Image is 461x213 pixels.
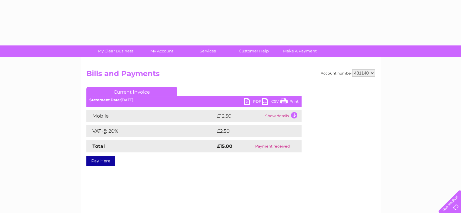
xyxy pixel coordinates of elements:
[86,69,375,81] h2: Bills and Payments
[86,156,115,166] a: Pay Here
[217,143,232,149] strong: £15.00
[86,87,177,96] a: Current Invoice
[275,45,325,57] a: Make A Payment
[229,45,279,57] a: Customer Help
[91,45,141,57] a: My Clear Business
[215,110,264,122] td: £12.50
[262,98,280,107] a: CSV
[137,45,187,57] a: My Account
[215,125,287,137] td: £2.50
[89,98,121,102] b: Statement Date:
[244,140,301,152] td: Payment received
[183,45,233,57] a: Services
[321,69,375,77] div: Account number
[244,98,262,107] a: PDF
[86,125,215,137] td: VAT @ 20%
[280,98,299,107] a: Print
[86,110,215,122] td: Mobile
[264,110,302,122] td: Show details
[86,98,302,102] div: [DATE]
[92,143,105,149] strong: Total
